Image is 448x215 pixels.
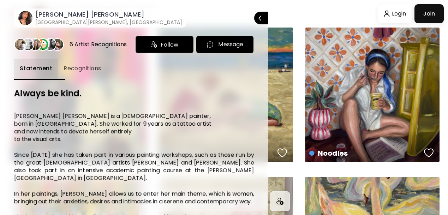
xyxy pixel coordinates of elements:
[64,64,101,73] span: Recognitions
[161,40,178,49] span: Follow
[196,36,253,53] button: chatIconMessage
[35,10,182,19] h6: [PERSON_NAME] [PERSON_NAME]
[35,19,182,26] h6: [GEOGRAPHIC_DATA][PERSON_NAME], [GEOGRAPHIC_DATA]
[70,41,127,48] div: 6 Artist Recognitions
[20,64,52,73] span: Statement
[206,41,214,48] img: chatIcon
[151,41,157,48] img: icon
[14,89,254,98] h6: Always be kind.
[136,36,193,53] div: Follow
[218,40,243,49] p: Message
